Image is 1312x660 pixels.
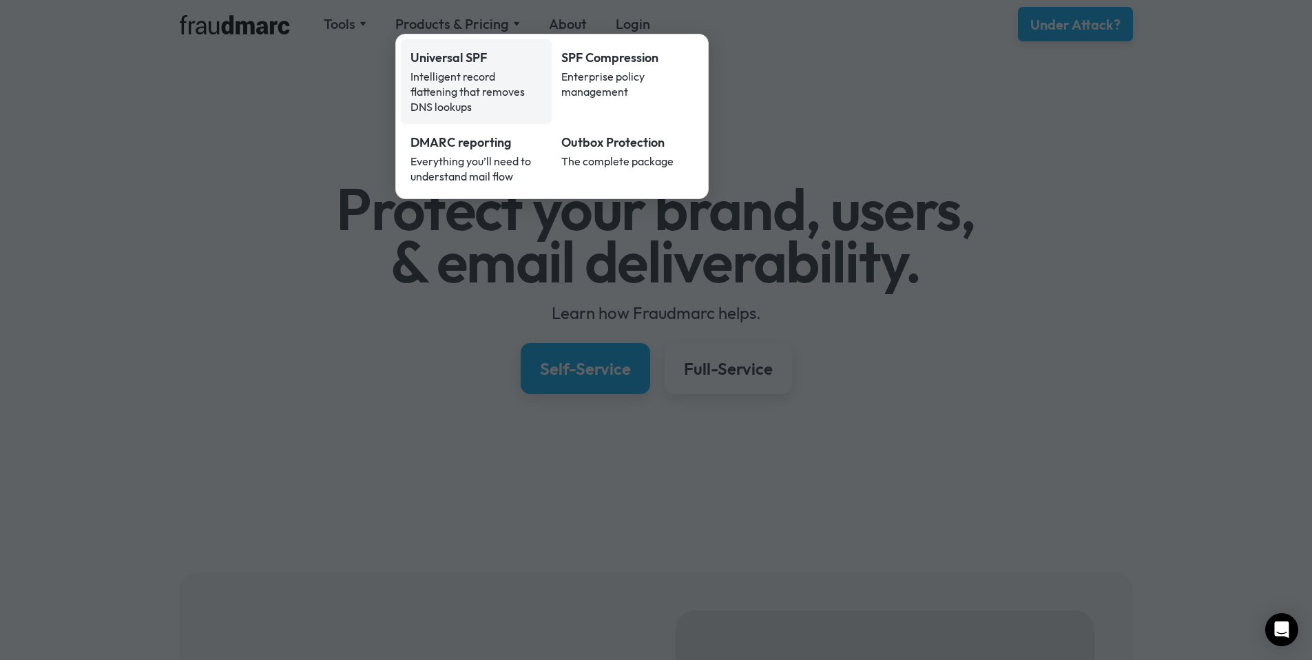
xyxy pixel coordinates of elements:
[401,39,552,124] a: Universal SPFIntelligent record flattening that removes DNS lookups
[410,134,543,152] div: DMARC reporting
[410,69,543,114] div: Intelligent record flattening that removes DNS lookups
[410,154,543,184] div: Everything you’ll need to understand mail flow
[561,154,694,169] div: The complete package
[561,134,694,152] div: Outbox Protection
[561,49,694,67] div: SPF Compression
[410,49,543,67] div: Universal SPF
[552,39,703,124] a: SPF CompressionEnterprise policy management
[401,124,552,194] a: DMARC reportingEverything you’ll need to understand mail flow
[1265,613,1298,646] div: Open Intercom Messenger
[561,69,694,99] div: Enterprise policy management
[552,124,703,194] a: Outbox ProtectionThe complete package
[395,34,709,199] nav: Products & Pricing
